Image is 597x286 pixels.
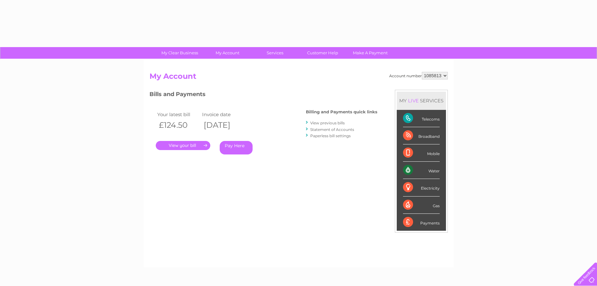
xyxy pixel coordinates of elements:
div: MY SERVICES [397,92,446,110]
a: Pay Here [220,141,253,154]
a: Make A Payment [344,47,396,59]
h2: My Account [149,72,448,84]
th: £124.50 [156,119,201,132]
h3: Bills and Payments [149,90,377,101]
a: Services [249,47,301,59]
div: Electricity [403,179,440,196]
a: My Account [202,47,253,59]
a: Statement of Accounts [310,127,354,132]
a: View previous bills [310,121,345,125]
div: Account number [389,72,448,79]
div: Water [403,162,440,179]
div: Telecoms [403,110,440,127]
a: My Clear Business [154,47,206,59]
a: Customer Help [297,47,348,59]
div: Payments [403,214,440,231]
div: Mobile [403,144,440,162]
h4: Billing and Payments quick links [306,110,377,114]
a: Paperless bill settings [310,133,351,138]
div: LIVE [407,98,420,104]
th: [DATE] [201,119,246,132]
td: Invoice date [201,110,246,119]
td: Your latest bill [156,110,201,119]
div: Broadband [403,127,440,144]
a: . [156,141,210,150]
div: Gas [403,197,440,214]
